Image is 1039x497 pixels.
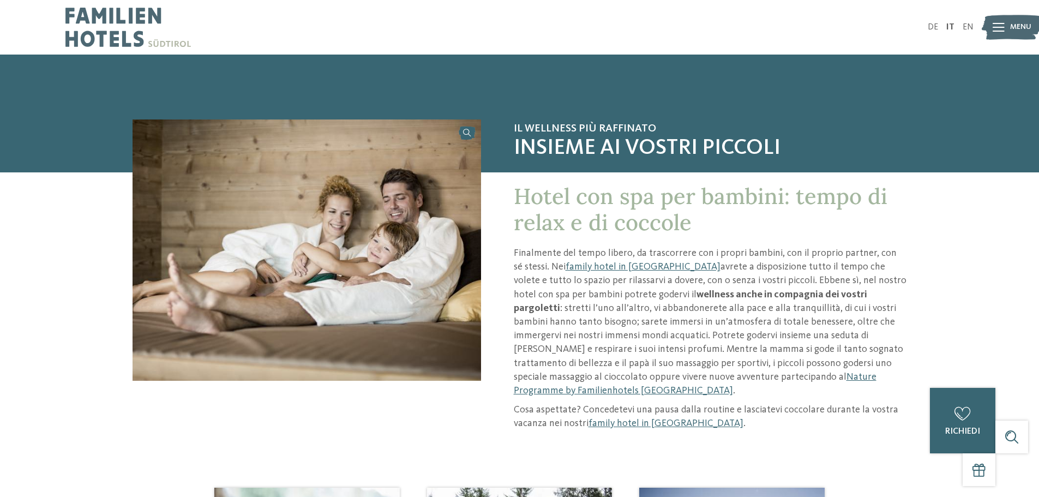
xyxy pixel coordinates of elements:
img: Hotel con spa per bambini: è tempo di coccole! [133,119,481,381]
span: Menu [1010,22,1031,33]
a: family hotel in [GEOGRAPHIC_DATA] [566,262,720,272]
a: Nature Programme by Familienhotels [GEOGRAPHIC_DATA] [514,372,876,396]
p: Finalmente del tempo libero, da trascorrere con i propri bambini, con il proprio partner, con sé ... [514,247,907,398]
p: Cosa aspettate? Concedetevi una pausa dalla routine e lasciatevi coccolare durante la vostra vaca... [514,403,907,430]
a: DE [928,23,938,32]
span: Il wellness più raffinato [514,122,907,135]
span: richiedi [945,427,980,436]
strong: wellness anche in compagnia dei vostri pargoletti [514,290,867,313]
span: Hotel con spa per bambini: tempo di relax e di coccole [514,182,887,236]
a: EN [963,23,974,32]
a: richiedi [930,388,995,453]
a: family hotel in [GEOGRAPHIC_DATA] [588,418,743,428]
a: IT [946,23,954,32]
span: insieme ai vostri piccoli [514,135,907,161]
